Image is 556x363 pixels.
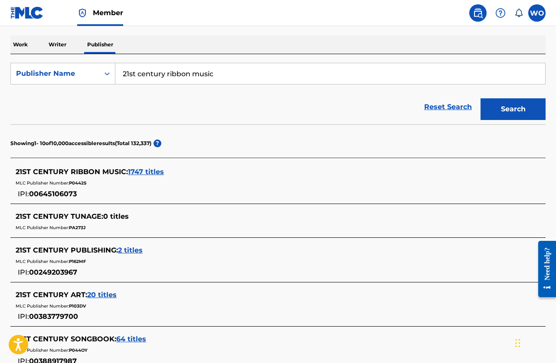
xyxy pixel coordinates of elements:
[10,6,44,19] img: MLC Logo
[495,8,506,18] img: help
[514,9,523,17] div: Notifications
[103,212,129,220] span: 0 titles
[29,312,78,321] span: 00383779700
[16,291,87,299] span: 21ST CENTURY ART :
[473,8,483,18] img: search
[10,139,151,147] p: Showing 1 - 10 of 10,000 accessible results (Total 132,337 )
[18,312,29,321] span: IPI:
[16,259,69,264] span: MLC Publisher Number:
[118,246,143,254] span: 2 titles
[116,335,146,343] span: 64 titles
[77,8,88,18] img: Top Rightsholder
[16,335,116,343] span: 21ST CENTURY SONGBOOK :
[69,347,88,353] span: P044OY
[69,180,86,186] span: P0442S
[16,68,94,79] div: Publisher Name
[492,4,509,22] div: Help
[532,234,556,304] iframe: Resource Center
[10,36,30,54] p: Work
[10,63,546,124] form: Search Form
[420,97,476,117] a: Reset Search
[29,190,77,198] span: 00645106073
[69,225,85,230] span: PA273J
[46,36,69,54] p: Writer
[29,268,77,276] span: 00249203967
[128,168,164,176] span: 1747 titles
[69,303,86,309] span: P103DV
[16,303,69,309] span: MLC Publisher Number:
[16,246,118,254] span: 21ST CENTURY PUBLISHING :
[93,8,123,18] span: Member
[18,268,29,276] span: IPI:
[528,4,546,22] div: User Menu
[469,4,487,22] a: Public Search
[16,225,69,230] span: MLC Publisher Number:
[16,168,128,176] span: 21ST CENTURY RIBBON MUSIC :
[513,321,556,363] iframe: Chat Widget
[87,291,117,299] span: 20 titles
[16,347,69,353] span: MLC Publisher Number:
[16,180,69,186] span: MLC Publisher Number:
[85,36,116,54] p: Publisher
[154,139,161,147] span: ?
[481,98,546,120] button: Search
[16,212,103,220] span: 21ST CENTURY TUNAGE :
[18,190,29,198] span: IPI:
[69,259,86,264] span: P162MF
[515,330,520,356] div: Drag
